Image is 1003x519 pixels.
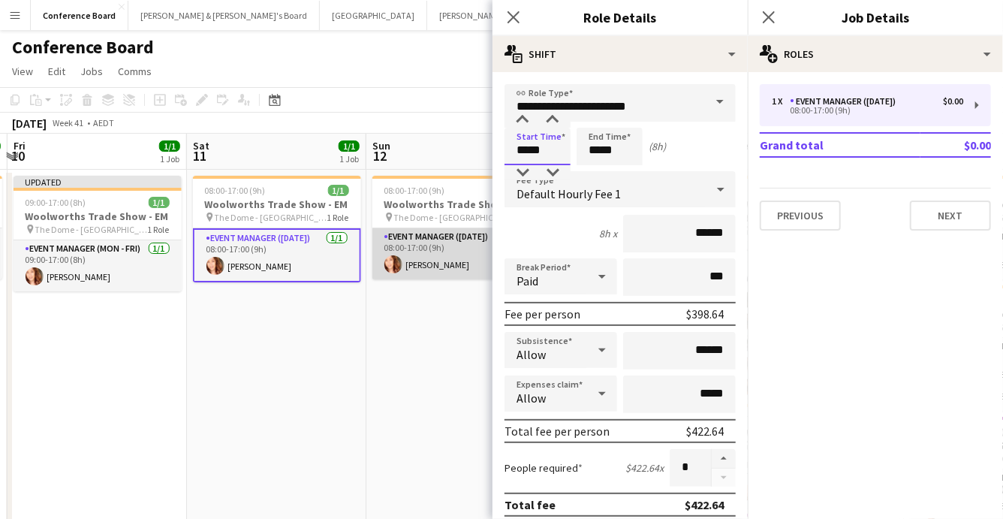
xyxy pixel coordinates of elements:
span: Sun [372,139,390,152]
button: Previous [760,201,841,231]
span: 1 Role [148,224,170,235]
span: Paid [517,273,538,288]
div: Total fee [505,497,556,512]
span: 10 [11,147,26,164]
h3: Woolworths Trade Show - EM [14,210,182,223]
div: AEDT [93,117,114,128]
td: $0.00 [920,133,991,157]
label: People required [505,461,583,475]
span: 1 Role [327,212,349,223]
a: Edit [42,62,71,81]
button: Conference Board [31,1,128,30]
span: Edit [48,65,65,78]
span: 1/1 [328,185,349,196]
span: 1/1 [339,140,360,152]
div: 1 Job [339,153,359,164]
app-job-card: Updated09:00-17:00 (8h)1/1Woolworths Trade Show - EM The Dome - [GEOGRAPHIC_DATA]1 RoleEvent Mana... [14,176,182,291]
div: $422.64 x [625,461,664,475]
span: 08:00-17:00 (9h) [205,185,266,196]
div: 1 x [772,96,790,107]
span: Allow [517,347,546,362]
div: Roles [748,36,1003,72]
app-job-card: 08:00-17:00 (9h)1/1Woolworths Trade Show - EM The Dome - [GEOGRAPHIC_DATA]1 RoleEvent Manager ([D... [372,176,541,279]
app-job-card: 08:00-17:00 (9h)1/1Woolworths Trade Show - EM The Dome - [GEOGRAPHIC_DATA]1 RoleEvent Manager ([D... [193,176,361,282]
span: Default Hourly Fee 1 [517,186,621,201]
span: View [12,65,33,78]
div: 8h x [599,227,617,240]
div: Fee per person [505,306,580,321]
div: 1 Job [160,153,179,164]
button: Next [910,201,991,231]
div: $0.00 [943,96,963,107]
span: Jobs [80,65,103,78]
h3: Role Details [492,8,748,27]
span: Sat [193,139,209,152]
span: 12 [370,147,390,164]
span: 09:00-17:00 (8h) [26,197,86,208]
span: 1/1 [149,197,170,208]
span: Allow [517,391,546,406]
div: Total fee per person [505,424,610,439]
span: The Dome - [GEOGRAPHIC_DATA] [215,212,327,223]
button: [PERSON_NAME] & [PERSON_NAME]'s Board [128,1,320,30]
div: $422.64 [685,497,724,512]
h3: Woolworths Trade Show - EM [193,198,361,211]
div: $422.64 [686,424,724,439]
app-card-role: Event Manager ([DATE])1/108:00-17:00 (9h)[PERSON_NAME] [372,228,541,279]
span: 11 [191,147,209,164]
div: 08:00-17:00 (9h) [772,107,963,114]
button: [PERSON_NAME] & [PERSON_NAME]'s Board [427,1,619,30]
span: The Dome - [GEOGRAPHIC_DATA] [394,212,507,223]
span: Fri [14,139,26,152]
div: [DATE] [12,116,47,131]
app-card-role: Event Manager (Mon - Fri)1/109:00-17:00 (8h)[PERSON_NAME] [14,240,182,291]
td: Grand total [760,133,920,157]
a: Comms [112,62,158,81]
div: $398.64 [686,306,724,321]
button: [GEOGRAPHIC_DATA] [320,1,427,30]
a: Jobs [74,62,109,81]
span: 1/1 [159,140,180,152]
h1: Conference Board [12,36,154,59]
app-card-role: Event Manager ([DATE])1/108:00-17:00 (9h)[PERSON_NAME] [193,228,361,282]
span: Week 41 [50,117,87,128]
div: Shift [492,36,748,72]
span: Comms [118,65,152,78]
a: View [6,62,39,81]
h3: Woolworths Trade Show - EM [372,198,541,211]
span: 08:00-17:00 (9h) [384,185,445,196]
div: (8h) [649,140,666,153]
h3: Job Details [748,8,1003,27]
div: Updated [14,176,182,188]
span: The Dome - [GEOGRAPHIC_DATA] [35,224,148,235]
button: Increase [712,449,736,469]
div: Event Manager ([DATE]) [790,96,902,107]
